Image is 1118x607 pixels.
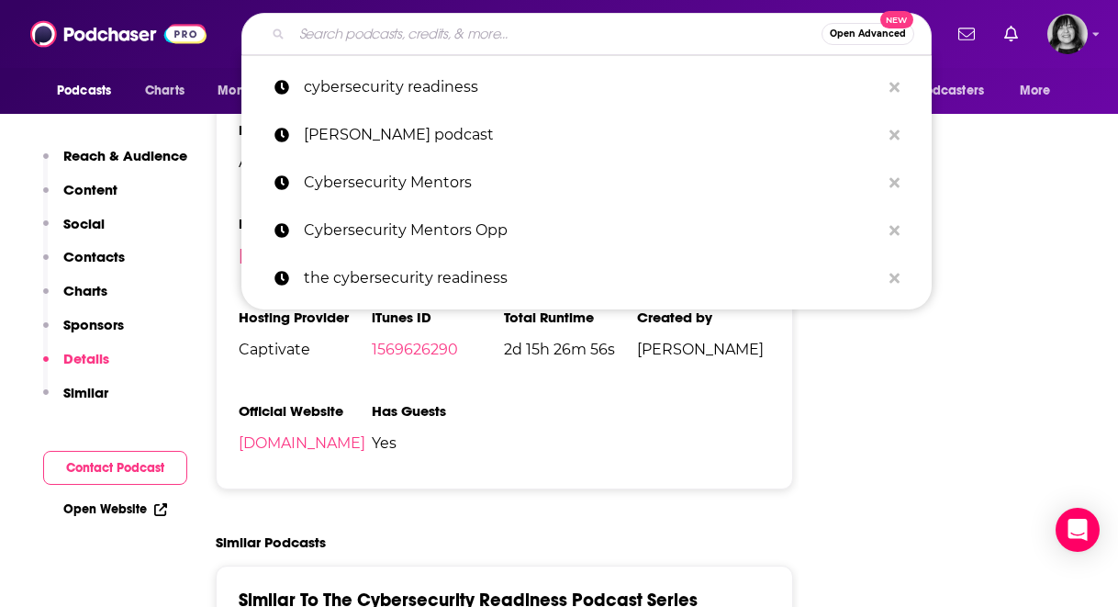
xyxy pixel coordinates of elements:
[304,111,880,159] p: tegan broadwater podcast
[372,434,505,452] span: Yes
[304,159,880,207] p: Cybersecurity Mentors
[1007,73,1074,108] button: open menu
[63,316,124,333] p: Sponsors
[216,534,326,551] h2: Similar Podcasts
[304,207,880,254] p: Cybersecurity Mentors Opp
[239,402,372,420] h3: Official Website
[63,282,107,299] p: Charts
[239,153,372,171] div: Active
[239,341,372,358] span: Captivate
[43,147,187,181] button: Reach & Audience
[241,13,932,55] div: Search podcasts, credits, & more...
[637,309,770,326] h3: Created by
[57,78,111,104] span: Podcasts
[43,316,124,350] button: Sponsors
[239,434,365,452] a: [DOMAIN_NAME]
[44,73,135,108] button: open menu
[133,73,196,108] a: Charts
[504,341,637,358] span: 2d 15h 26m 56s
[1047,14,1088,54] img: User Profile
[43,181,117,215] button: Content
[292,19,822,49] input: Search podcasts, credits, & more...
[880,11,913,28] span: New
[884,73,1011,108] button: open menu
[30,17,207,51] img: Podchaser - Follow, Share and Rate Podcasts
[63,501,167,517] a: Open Website
[304,63,880,111] p: cybersecurity readiness
[239,215,372,232] h3: Latest Episode
[241,63,932,111] a: cybersecurity readiness
[63,181,117,198] p: Content
[372,341,458,358] a: 1569626290
[951,18,982,50] a: Show notifications dropdown
[239,247,287,264] a: [DATE]
[63,147,187,164] p: Reach & Audience
[63,248,125,265] p: Contacts
[304,254,880,302] p: the cybersecurity readiness
[372,402,505,420] h3: Has Guests
[997,18,1025,50] a: Show notifications dropdown
[1020,78,1051,104] span: More
[43,350,109,384] button: Details
[63,350,109,367] p: Details
[1047,14,1088,54] span: Logged in as parkdalepublicity1
[822,23,914,45] button: Open AdvancedNew
[205,73,307,108] button: open menu
[1047,14,1088,54] button: Show profile menu
[43,384,108,418] button: Similar
[241,207,932,254] a: Cybersecurity Mentors Opp
[1056,508,1100,552] div: Open Intercom Messenger
[239,121,372,139] h3: Podcast Status
[43,282,107,316] button: Charts
[372,309,505,326] h3: iTunes ID
[241,254,932,302] a: the cybersecurity readiness
[830,29,906,39] span: Open Advanced
[241,111,932,159] a: [PERSON_NAME] podcast
[504,309,637,326] h3: Total Runtime
[896,78,984,104] span: For Podcasters
[63,215,105,232] p: Social
[43,248,125,282] button: Contacts
[241,159,932,207] a: Cybersecurity Mentors
[43,451,187,485] button: Contact Podcast
[63,384,108,401] p: Similar
[239,309,372,326] h3: Hosting Provider
[218,78,283,104] span: Monitoring
[145,78,184,104] span: Charts
[43,215,105,249] button: Social
[637,341,770,358] span: [PERSON_NAME]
